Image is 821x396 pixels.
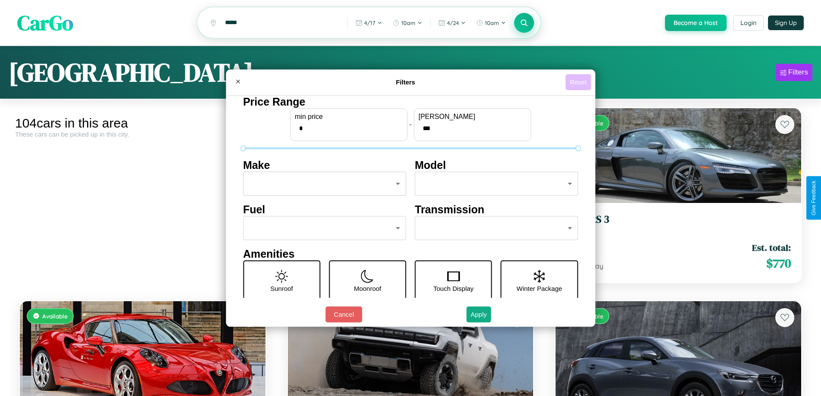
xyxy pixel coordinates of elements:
[401,19,415,26] span: 10am
[415,159,578,171] h4: Model
[243,159,406,171] h4: Make
[243,248,578,260] h4: Amenities
[766,255,791,272] span: $ 770
[434,16,470,30] button: 4/24
[418,113,526,121] label: [PERSON_NAME]
[354,283,381,294] p: Moonroof
[409,118,412,130] p: -
[566,213,791,234] a: Audi RS 32014
[565,74,591,90] button: Reset
[733,15,764,31] button: Login
[9,55,253,90] h1: [GEOGRAPHIC_DATA]
[243,203,406,216] h4: Fuel
[415,203,578,216] h4: Transmission
[364,19,375,26] span: 4 / 17
[295,113,403,121] label: min price
[433,283,473,294] p: Touch Display
[566,213,791,226] h3: Audi RS 3
[466,306,491,322] button: Apply
[17,9,73,37] span: CarGo
[243,96,578,108] h4: Price Range
[768,16,804,30] button: Sign Up
[811,181,817,215] div: Give Feedback
[351,16,387,30] button: 4/17
[752,241,791,254] span: Est. total:
[270,283,293,294] p: Sunroof
[42,312,68,320] span: Available
[788,68,808,77] div: Filters
[388,16,427,30] button: 10am
[15,116,270,131] div: 104 cars in this area
[665,15,727,31] button: Become a Host
[325,306,362,322] button: Cancel
[246,78,565,86] h4: Filters
[485,19,499,26] span: 10am
[447,19,459,26] span: 4 / 24
[517,283,562,294] p: Winter Package
[15,131,270,138] div: These cars can be picked up in this city.
[472,16,510,30] button: 10am
[776,64,812,81] button: Filters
